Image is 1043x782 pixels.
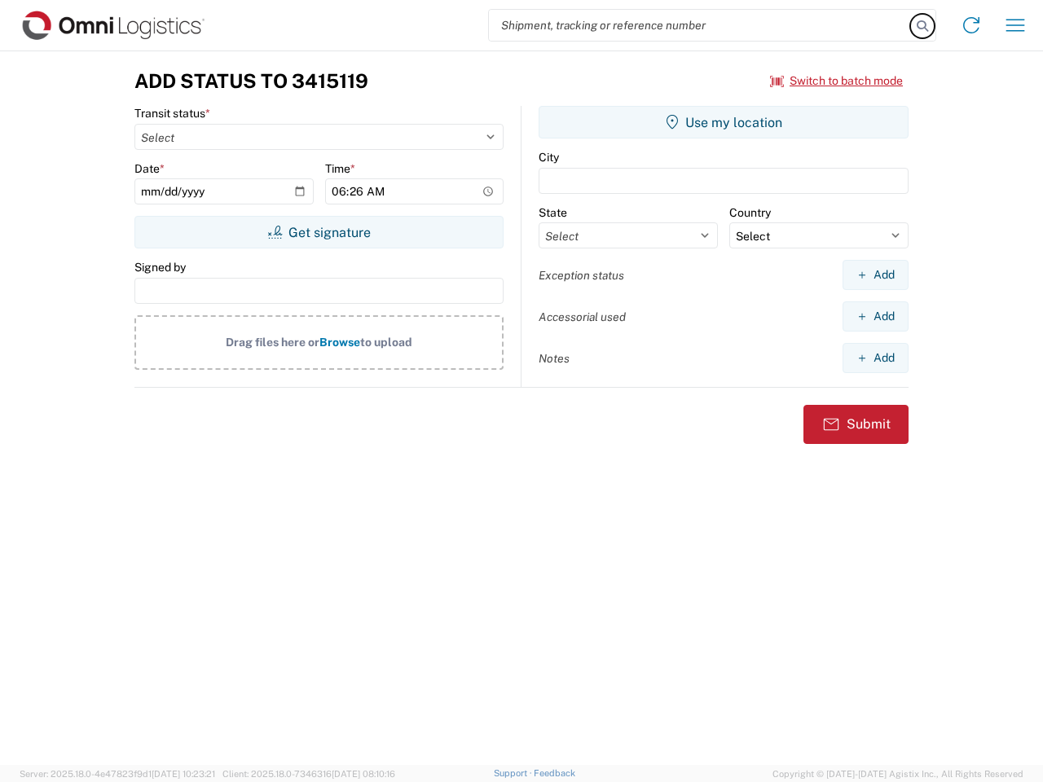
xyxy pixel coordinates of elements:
[729,205,771,220] label: Country
[539,106,909,138] button: Use my location
[539,310,626,324] label: Accessorial used
[803,405,909,444] button: Submit
[319,336,360,349] span: Browse
[494,768,535,778] a: Support
[20,769,215,779] span: Server: 2025.18.0-4e47823f9d1
[325,161,355,176] label: Time
[539,205,567,220] label: State
[772,767,1023,781] span: Copyright © [DATE]-[DATE] Agistix Inc., All Rights Reserved
[134,216,504,248] button: Get signature
[770,68,903,94] button: Switch to batch mode
[332,769,395,779] span: [DATE] 08:10:16
[360,336,412,349] span: to upload
[134,260,186,275] label: Signed by
[534,768,575,778] a: Feedback
[539,150,559,165] label: City
[134,69,368,93] h3: Add Status to 3415119
[843,343,909,373] button: Add
[152,769,215,779] span: [DATE] 10:23:21
[539,351,570,366] label: Notes
[539,268,624,283] label: Exception status
[222,769,395,779] span: Client: 2025.18.0-7346316
[843,260,909,290] button: Add
[226,336,319,349] span: Drag files here or
[134,106,210,121] label: Transit status
[134,161,165,176] label: Date
[489,10,911,41] input: Shipment, tracking or reference number
[843,301,909,332] button: Add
